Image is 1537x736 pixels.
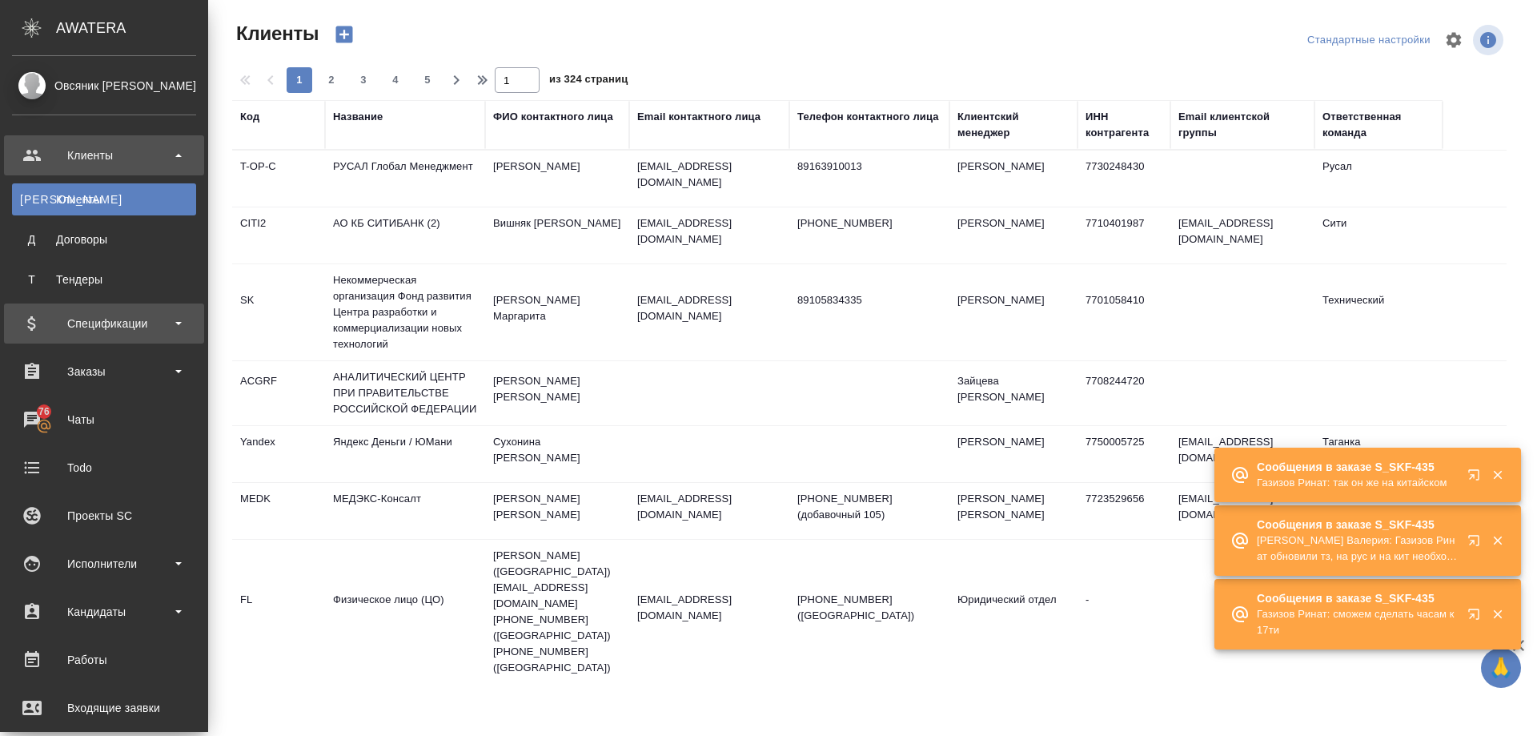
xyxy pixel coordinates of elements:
[325,426,485,482] td: Яндекс Деньги / ЮМани
[325,21,363,48] button: Создать
[1086,109,1162,141] div: ИНН контрагента
[797,592,941,624] p: [PHONE_NUMBER] ([GEOGRAPHIC_DATA])
[1314,284,1443,340] td: Технический
[1257,517,1457,533] p: Сообщения в заказе S_SKF-435
[485,151,629,207] td: [PERSON_NAME]
[12,183,196,215] a: [PERSON_NAME]Клиенты
[12,552,196,576] div: Исполнители
[12,263,196,296] a: ТТендеры
[232,151,325,207] td: T-OP-C
[1170,207,1314,263] td: [EMAIL_ADDRESS][DOMAIN_NAME]
[1257,533,1457,565] p: [PERSON_NAME] Валерия: Газизов Ринат обновили тз, на рус и на кит необходимо перевод к 17:00 чем ...
[485,483,629,539] td: [PERSON_NAME] [PERSON_NAME]
[4,400,204,440] a: 76Чаты
[957,109,1069,141] div: Клиентский менеджер
[232,21,319,46] span: Клиенты
[949,207,1078,263] td: [PERSON_NAME]
[415,67,440,93] button: 5
[1435,21,1473,59] span: Настроить таблицу
[1458,459,1496,497] button: Открыть в новой вкладке
[319,72,344,88] span: 2
[12,696,196,720] div: Входящие заявки
[12,456,196,480] div: Todo
[1078,426,1170,482] td: 7750005725
[232,483,325,539] td: MEDK
[949,365,1078,421] td: Зайцева [PERSON_NAME]
[4,688,204,728] a: Входящие заявки
[232,365,325,421] td: ACGRF
[637,109,760,125] div: Email контактного лица
[12,223,196,255] a: ДДоговоры
[485,540,629,684] td: [PERSON_NAME] ([GEOGRAPHIC_DATA]) [EMAIL_ADDRESS][DOMAIN_NAME] [PHONE_NUMBER] ([GEOGRAPHIC_DATA])...
[12,143,196,167] div: Клиенты
[325,584,485,640] td: Физическое лицо (ЦО)
[325,207,485,263] td: АО КБ СИТИБАНК (2)
[637,592,781,624] p: [EMAIL_ADDRESS][DOMAIN_NAME]
[1078,365,1170,421] td: 7708244720
[351,67,376,93] button: 3
[549,70,628,93] span: из 324 страниц
[1303,28,1435,53] div: split button
[1078,151,1170,207] td: 7730248430
[637,292,781,324] p: [EMAIL_ADDRESS][DOMAIN_NAME]
[949,151,1078,207] td: [PERSON_NAME]
[325,483,485,539] td: МЕДЭКС-Консалт
[1314,207,1443,263] td: Сити
[637,215,781,247] p: [EMAIL_ADDRESS][DOMAIN_NAME]
[56,12,208,44] div: AWATERA
[325,361,485,425] td: АНАЛИТИЧЕСКИЙ ЦЕНТР ПРИ ПРАВИТЕЛЬСТВЕ РОССИЙСКОЙ ФЕДЕРАЦИИ
[12,408,196,432] div: Чаты
[325,264,485,360] td: Некоммерческая организация Фонд развития Центра разработки и коммерциализации новых технологий
[1314,151,1443,207] td: Русал
[1078,584,1170,640] td: -
[1257,459,1457,475] p: Сообщения в заказе S_SKF-435
[797,215,941,231] p: [PHONE_NUMBER]
[1257,590,1457,606] p: Сообщения в заказе S_SKF-435
[20,191,188,207] div: Клиенты
[949,284,1078,340] td: [PERSON_NAME]
[1481,468,1514,482] button: Закрыть
[949,584,1078,640] td: Юридический отдел
[12,648,196,672] div: Работы
[1257,475,1457,491] p: Газизов Ринат: так он же на китайском
[949,426,1078,482] td: [PERSON_NAME]
[949,483,1078,539] td: [PERSON_NAME] [PERSON_NAME]
[797,491,941,523] p: [PHONE_NUMBER] (добавочный 105)
[1481,533,1514,548] button: Закрыть
[240,109,259,125] div: Код
[383,72,408,88] span: 4
[1257,606,1457,638] p: Газизов Ринат: сможем сделать часам к17ти
[797,159,941,175] p: 89163910013
[1473,25,1507,55] span: Посмотреть информацию
[232,426,325,482] td: Yandex
[1078,207,1170,263] td: 7710401987
[20,271,188,288] div: Тендеры
[797,292,941,308] p: 89105834335
[232,584,325,640] td: FL
[637,491,781,523] p: [EMAIL_ADDRESS][DOMAIN_NAME]
[1481,607,1514,621] button: Закрыть
[485,207,629,263] td: Вишняк [PERSON_NAME]
[4,640,204,680] a: Работы
[12,600,196,624] div: Кандидаты
[1170,483,1314,539] td: [EMAIL_ADDRESS][DOMAIN_NAME]
[4,448,204,488] a: Todo
[232,284,325,340] td: SK
[1078,284,1170,340] td: 7701058410
[415,72,440,88] span: 5
[325,151,485,207] td: РУСАЛ Глобал Менеджмент
[4,496,204,536] a: Проекты SC
[797,109,939,125] div: Телефон контактного лица
[1458,525,1496,563] button: Открыть в новой вкладке
[12,360,196,384] div: Заказы
[1078,483,1170,539] td: 7723529656
[485,426,629,482] td: Сухонина [PERSON_NAME]
[232,207,325,263] td: CITI2
[485,365,629,421] td: [PERSON_NAME] [PERSON_NAME]
[12,312,196,336] div: Спецификации
[485,284,629,340] td: [PERSON_NAME] Маргарита
[1322,109,1435,141] div: Ответственная команда
[1170,426,1314,482] td: [EMAIL_ADDRESS][DOMAIN_NAME]
[493,109,613,125] div: ФИО контактного лица
[12,77,196,95] div: Овсяник [PERSON_NAME]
